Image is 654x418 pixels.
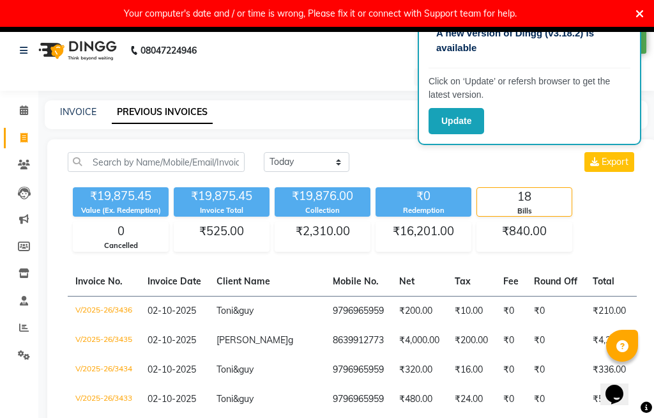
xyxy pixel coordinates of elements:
span: Tax [455,275,471,287]
span: Toni&guy [217,305,254,316]
a: PREVIOUS INVOICES [112,101,213,124]
div: Collection [275,205,370,216]
div: 18 [477,188,572,206]
td: ₹480.00 [392,385,447,414]
td: ₹210.00 [585,296,641,326]
div: ₹19,875.45 [174,187,270,205]
span: Net [399,275,414,287]
td: V/2025-26/3436 [68,296,140,326]
iframe: chat widget [600,367,641,405]
span: g [288,334,293,346]
td: ₹4,000.00 [392,326,447,355]
td: 9796965959 [325,355,392,385]
td: ₹4,200.00 [585,326,641,355]
td: ₹0 [496,326,526,355]
td: ₹200.00 [447,326,496,355]
div: ₹840.00 [477,222,572,240]
td: V/2025-26/3433 [68,385,140,414]
td: ₹0 [496,385,526,414]
div: Redemption [376,205,471,216]
span: Invoice No. [75,275,123,287]
button: Update [429,108,484,134]
span: Toni&guy [217,393,254,405]
span: Client Name [217,275,270,287]
span: Total [593,275,614,287]
div: Value (Ex. Redemption) [73,205,169,216]
span: 02-10-2025 [148,305,196,316]
div: ₹16,201.00 [376,222,471,240]
span: Export [602,156,628,167]
div: ₹525.00 [174,222,269,240]
div: Bills [477,206,572,217]
td: ₹0 [496,296,526,326]
span: Invoice Date [148,275,201,287]
div: Your computer's date and / or time is wrong, Please fix it or connect with Support team for help. [124,5,517,22]
span: 02-10-2025 [148,393,196,405]
div: ₹19,876.00 [275,187,370,205]
td: ₹504.00 [585,385,641,414]
td: V/2025-26/3434 [68,355,140,385]
span: 02-10-2025 [148,334,196,346]
div: 0 [73,222,168,240]
td: ₹336.00 [585,355,641,385]
img: logo [33,33,120,68]
span: Round Off [534,275,577,287]
td: ₹320.00 [392,355,447,385]
span: Toni&guy [217,364,254,375]
div: ₹2,310.00 [275,222,370,240]
td: ₹0 [526,355,585,385]
a: INVOICE [60,106,96,118]
td: 8639912773 [325,326,392,355]
td: ₹10.00 [447,296,496,326]
span: 02-10-2025 [148,364,196,375]
td: ₹0 [526,326,585,355]
button: Export [584,152,634,172]
td: ₹0 [526,385,585,414]
input: Search by Name/Mobile/Email/Invoice No [68,152,245,172]
p: Click on ‘Update’ or refersh browser to get the latest version. [429,75,630,102]
p: A new version of Dingg (v3.18.2) is available [436,26,623,55]
td: ₹0 [496,355,526,385]
span: Mobile No. [333,275,379,287]
div: Invoice Total [174,205,270,216]
td: ₹0 [526,296,585,326]
td: ₹16.00 [447,355,496,385]
div: ₹19,875.45 [73,187,169,205]
td: 9796965959 [325,385,392,414]
span: [PERSON_NAME] [217,334,288,346]
td: ₹24.00 [447,385,496,414]
span: Fee [503,275,519,287]
td: ₹200.00 [392,296,447,326]
b: 08047224946 [141,33,197,68]
div: Cancelled [73,240,168,251]
td: V/2025-26/3435 [68,326,140,355]
div: ₹0 [376,187,471,205]
td: 9796965959 [325,296,392,326]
